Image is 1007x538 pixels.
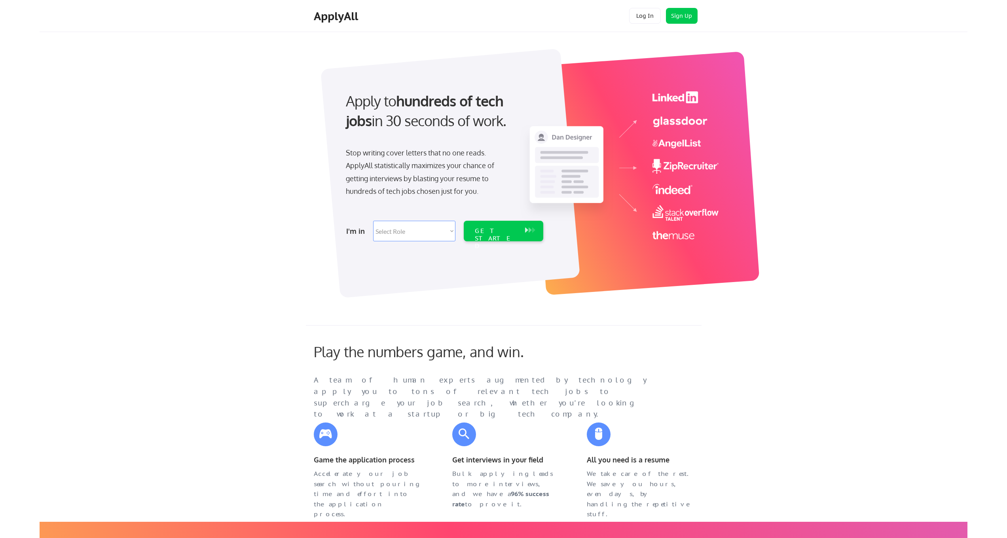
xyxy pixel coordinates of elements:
[452,454,559,466] div: Get interviews in your field
[314,469,421,519] div: Accelerate your job search without pouring time and effort into the application process.
[587,454,694,466] div: All you need is a resume
[314,9,360,23] div: ApplyAll
[666,8,698,24] button: Sign Up
[314,343,559,360] div: Play the numbers game, and win.
[452,490,551,508] strong: 96% success rate
[475,227,517,250] div: GET STARTED
[629,8,661,24] button: Log In
[452,469,559,509] div: Bulk applying leads to more interviews, and we have a to prove it.
[346,92,507,129] strong: hundreds of tech jobs
[314,375,662,420] div: A team of human experts augmented by technology apply you to tons of relevant tech jobs to superc...
[346,146,508,198] div: Stop writing cover letters that no one reads. ApplyAll statistically maximizes your chance of get...
[346,91,540,131] div: Apply to in 30 seconds of work.
[346,225,368,237] div: I'm in
[587,469,694,519] div: We take care of the rest. We save you hours, even days, by handling the repetitive stuff.
[314,454,421,466] div: Game the application process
